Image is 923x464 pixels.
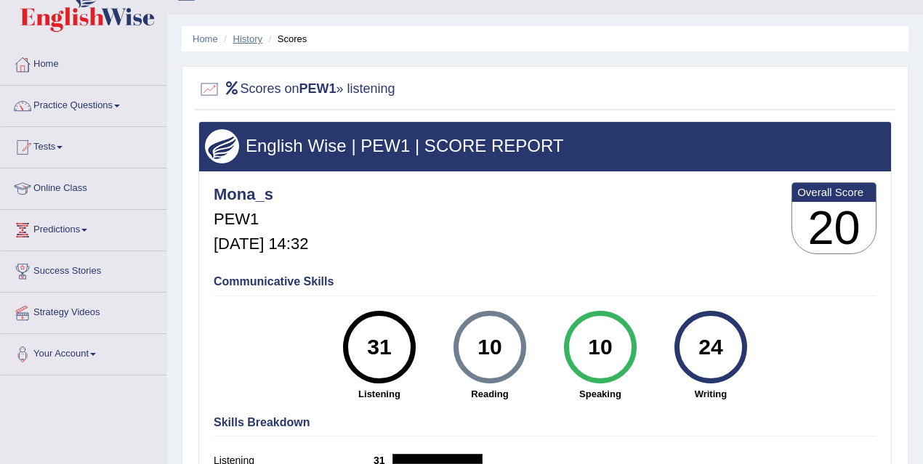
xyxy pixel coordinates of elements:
[214,275,876,288] h4: Communicative Skills
[442,387,538,401] strong: Reading
[205,137,885,155] h3: English Wise | PEW1 | SCORE REPORT
[684,317,737,378] div: 24
[299,81,336,96] b: PEW1
[792,202,876,254] h3: 20
[214,186,308,203] h4: Mona_s
[193,33,218,44] a: Home
[214,211,308,228] h5: PEW1
[797,186,871,198] b: Overall Score
[265,32,307,46] li: Scores
[1,210,166,246] a: Predictions
[1,168,166,205] a: Online Class
[214,235,308,253] h5: [DATE] 14:32
[573,317,626,378] div: 10
[205,129,239,163] img: wings.png
[552,387,648,401] strong: Speaking
[1,293,166,329] a: Strategy Videos
[352,317,406,378] div: 31
[1,334,166,370] a: Your Account
[663,387,759,401] strong: Writing
[1,127,166,163] a: Tests
[331,387,427,401] strong: Listening
[198,78,395,100] h2: Scores on » listening
[233,33,262,44] a: History
[463,317,516,378] div: 10
[214,416,876,429] h4: Skills Breakdown
[1,86,166,122] a: Practice Questions
[1,44,166,81] a: Home
[1,251,166,288] a: Success Stories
